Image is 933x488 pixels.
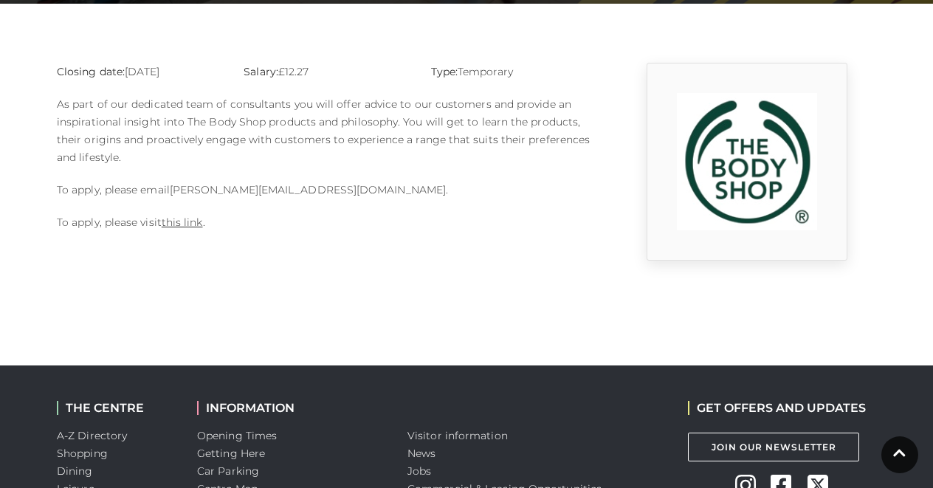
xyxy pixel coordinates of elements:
[431,63,596,80] p: Temporary
[431,65,458,78] strong: Type:
[407,464,431,478] a: Jobs
[677,93,817,230] img: 9_1554819459_jw5k.png
[57,65,125,78] strong: Closing date:
[197,464,259,478] a: Car Parking
[688,433,859,461] a: Join Our Newsletter
[57,429,127,442] a: A-Z Directory
[407,447,435,460] a: News
[244,65,278,78] strong: Salary:
[407,429,508,442] a: Visitor information
[57,63,221,80] p: [DATE]
[688,401,866,415] h2: GET OFFERS AND UPDATES
[57,401,175,415] h2: THE CENTRE
[162,216,203,229] a: this link
[57,181,596,199] p: To apply, please email .
[57,95,596,166] p: As part of our dedicated team of consultants you will offer advice to our customers and provide a...
[197,401,385,415] h2: INFORMATION
[57,447,108,460] a: Shopping
[57,464,93,478] a: Dining
[57,213,596,231] p: To apply, please visit .
[197,447,265,460] a: Getting Here
[244,63,408,80] p: £12.27
[170,183,446,196] a: [PERSON_NAME][EMAIL_ADDRESS][DOMAIN_NAME]
[197,429,277,442] a: Opening Times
